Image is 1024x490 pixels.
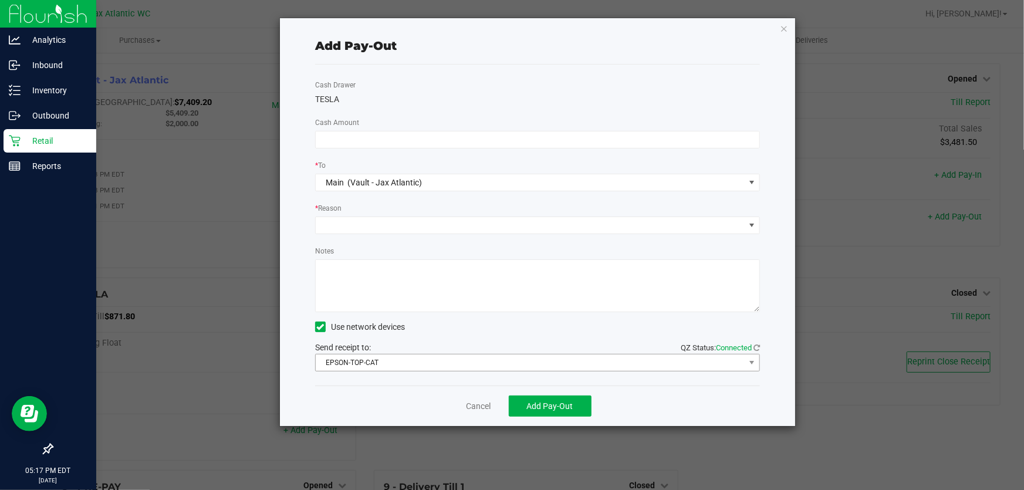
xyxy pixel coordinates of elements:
span: (Vault - Jax Atlantic) [348,178,423,187]
label: Cash Drawer [315,80,356,90]
label: Reason [315,203,342,214]
label: Notes [315,246,334,256]
inline-svg: Inbound [9,59,21,71]
inline-svg: Inventory [9,85,21,96]
inline-svg: Outbound [9,110,21,121]
p: Reports [21,159,91,173]
span: Add Pay-Out [527,401,573,411]
p: Inventory [21,83,91,97]
div: TESLA [315,93,760,106]
iframe: Resource center [12,396,47,431]
div: Add Pay-Out [315,37,397,55]
span: QZ Status: [681,343,760,352]
span: Send receipt to: [315,343,371,352]
label: Use network devices [315,321,405,333]
span: Main [326,178,344,187]
inline-svg: Retail [9,135,21,147]
inline-svg: Analytics [9,34,21,46]
inline-svg: Reports [9,160,21,172]
a: Cancel [467,400,491,413]
p: Inbound [21,58,91,72]
label: To [315,160,326,171]
p: Analytics [21,33,91,47]
p: Retail [21,134,91,148]
p: 05:17 PM EDT [5,465,91,476]
button: Add Pay-Out [509,396,592,417]
p: [DATE] [5,476,91,485]
span: Connected [716,343,752,352]
span: Cash Amount [315,119,359,127]
p: Outbound [21,109,91,123]
span: EPSON-TOP-CAT [316,354,745,371]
